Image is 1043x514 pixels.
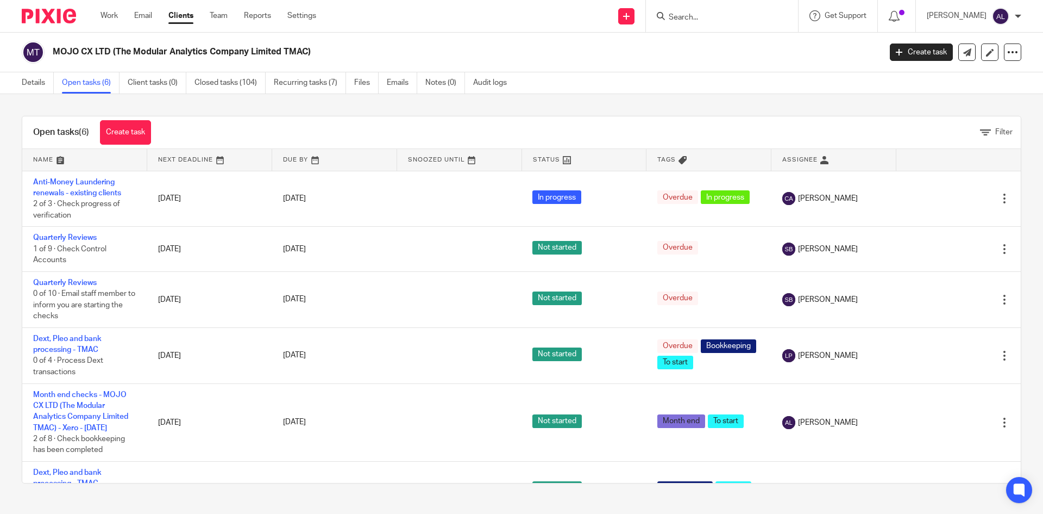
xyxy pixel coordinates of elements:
a: Work [100,10,118,21]
img: svg%3E [782,192,795,205]
span: Get Support [825,12,866,20]
span: Not started [532,241,582,255]
span: Not started [532,414,582,428]
a: Month end checks - MOJO CX LTD (The Modular Analytics Company Limited TMAC) - Xero - [DATE] [33,391,128,432]
a: Open tasks (6) [62,72,120,94]
a: Dext, Pleo and bank processing - TMAC [33,335,102,354]
a: Settings [287,10,316,21]
a: Details [22,72,54,94]
span: 1 of 9 · Check Control Accounts [33,245,106,264]
td: [DATE] [147,271,272,327]
a: Emails [387,72,417,94]
span: [PERSON_NAME] [798,193,858,204]
span: In progress [532,190,581,204]
p: [PERSON_NAME] [927,10,987,21]
img: svg%3E [782,483,795,496]
span: 2 of 8 · Check bookkeeping has been completed [33,435,125,454]
a: Team [210,10,228,21]
span: Status [533,157,560,163]
span: To start [708,414,744,428]
span: [PERSON_NAME] [798,350,858,361]
span: [PERSON_NAME] [798,417,858,428]
span: Month end [657,414,705,428]
a: Files [354,72,379,94]
span: [DATE] [283,195,306,202]
a: Quarterly Reviews [33,279,97,287]
span: Overdue [657,292,698,305]
span: Filter [995,128,1013,136]
span: To start [657,356,693,369]
td: [DATE] [147,327,272,383]
img: Pixie [22,9,76,23]
a: Audit logs [473,72,515,94]
span: [DATE] [283,245,306,253]
span: Bookkeeping [701,339,756,353]
span: In progress [701,190,750,204]
a: Dext, Pleo and bank processing - TMAC [33,469,102,487]
td: [DATE] [147,383,272,461]
span: [PERSON_NAME] [798,294,858,305]
span: Not started [532,348,582,361]
span: To start [715,481,751,495]
span: [DATE] [283,296,306,304]
span: (6) [79,128,89,137]
a: Clients [168,10,193,21]
span: Not started [532,481,582,495]
h2: MOJO CX LTD (The Modular Analytics Company Limited TMAC) [53,46,709,58]
span: Bookkeeping [657,481,713,495]
span: Overdue [657,241,698,255]
img: svg%3E [782,349,795,362]
a: Notes (0) [425,72,465,94]
span: 0 of 10 · Email staff member to inform you are starting the checks [33,290,135,320]
span: [DATE] [283,352,306,360]
td: [DATE] [147,227,272,271]
span: Overdue [657,190,698,204]
img: svg%3E [782,293,795,306]
span: [DATE] [283,419,306,426]
a: Create task [100,120,151,145]
span: Tags [657,157,676,163]
a: Client tasks (0) [128,72,186,94]
span: Snoozed Until [408,157,465,163]
a: Reports [244,10,271,21]
img: svg%3E [782,243,795,256]
a: Create task [890,44,953,61]
span: [PERSON_NAME] [798,244,858,255]
h1: Open tasks [33,127,89,138]
a: Quarterly Reviews [33,234,97,241]
a: Closed tasks (104) [194,72,266,94]
a: Recurring tasks (7) [274,72,346,94]
span: 2 of 3 · Check progress of verification [33,200,120,219]
img: svg%3E [992,8,1009,25]
span: Overdue [657,339,698,353]
input: Search [668,13,765,23]
a: Email [134,10,152,21]
img: svg%3E [782,416,795,429]
img: svg%3E [22,41,45,64]
a: Anti-Money Laundering renewals - existing clients [33,178,121,197]
span: 0 of 4 · Process Dext transactions [33,357,103,376]
span: Not started [532,292,582,305]
td: [DATE] [147,171,272,227]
